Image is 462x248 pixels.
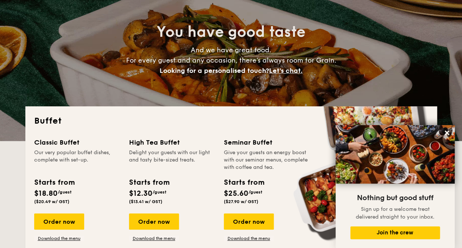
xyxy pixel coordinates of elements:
h2: Buffet [34,115,428,127]
button: Close [441,127,453,139]
div: Give your guests an energy boost with our seminar menus, complete with coffee and tea. [224,149,310,171]
button: Join the crew [350,226,440,239]
a: Download the menu [129,235,179,241]
div: Order now [224,213,274,230]
div: Order now [129,213,179,230]
div: High Tea Buffet [129,137,215,148]
span: You have good taste [157,23,305,41]
span: /guest [153,189,166,195]
div: Seminar Buffet [224,137,310,148]
span: Sign up for a welcome treat delivered straight to your inbox. [356,206,434,220]
span: $12.30 [129,189,153,198]
span: $18.80 [34,189,58,198]
span: /guest [58,189,72,195]
div: Delight your guests with our light and tasty bite-sized treats. [129,149,215,171]
span: /guest [248,189,262,195]
span: Nothing but good stuff [357,194,433,202]
span: Looking for a personalised touch? [160,67,269,75]
div: Starts from [224,177,264,188]
span: ($13.41 w/ GST) [129,199,162,204]
span: ($20.49 w/ GST) [34,199,69,204]
div: Starts from [129,177,169,188]
span: Let's chat. [269,67,302,75]
span: $25.60 [224,189,248,198]
a: Download the menu [224,235,274,241]
span: And we have great food. For every guest and any occasion, there’s always room for Grain. [126,46,336,75]
div: Our very popular buffet dishes, complete with set-up. [34,149,120,171]
div: Starts from [34,177,74,188]
img: DSC07876-Edit02-Large.jpeg [336,125,455,184]
a: Download the menu [34,235,84,241]
div: Classic Buffet [34,137,120,148]
div: Order now [34,213,84,230]
span: ($27.90 w/ GST) [224,199,258,204]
